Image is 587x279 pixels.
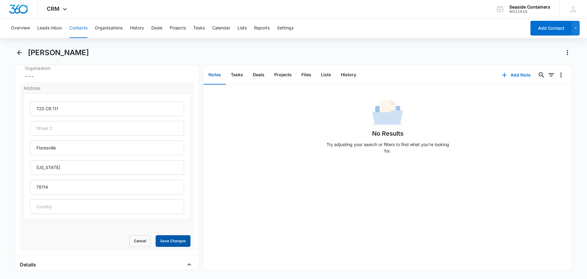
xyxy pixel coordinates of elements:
[212,18,230,38] button: Calendar
[30,121,184,136] input: Street 2
[28,48,89,57] h1: [PERSON_NAME]
[277,18,293,38] button: Settings
[170,18,186,38] button: Projects
[184,260,194,270] button: Close
[24,85,190,91] label: Address
[323,141,452,154] p: Try adjusting your search or filters to find what you’re looking for.
[30,101,184,116] input: Street
[226,66,248,85] button: Tasks
[372,98,403,129] img: No Data
[193,18,205,38] button: Tasks
[546,70,556,80] button: Filters
[509,5,550,9] div: account name
[20,62,194,82] div: Organization---
[130,18,144,38] button: History
[530,21,572,36] button: Add Contact
[496,68,537,82] button: Add Note
[204,66,226,85] button: Notes
[30,199,184,214] input: Country
[156,235,190,247] button: Save Changes
[25,73,189,80] dd: ---
[25,65,189,71] label: Organization
[37,18,62,38] button: Leads Inbox
[248,66,269,85] button: Deals
[15,48,24,58] button: Back
[30,160,184,175] input: State
[556,70,566,80] button: Overflow Menu
[254,18,270,38] button: Reports
[47,6,60,12] span: CRM
[129,235,151,247] button: Cancel
[269,66,297,85] button: Projects
[372,129,404,138] h1: No Results
[336,66,361,85] button: History
[30,180,184,194] input: Zip
[11,18,30,38] button: Overview
[151,18,162,38] button: Deals
[30,141,184,155] input: City
[95,18,123,38] button: Organizations
[563,48,572,58] button: Actions
[537,70,546,80] button: Search...
[20,261,36,268] h4: Details
[297,66,316,85] button: Files
[316,66,336,85] button: Lists
[238,18,247,38] button: Lists
[69,18,87,38] button: Contacts
[509,9,550,14] div: account id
